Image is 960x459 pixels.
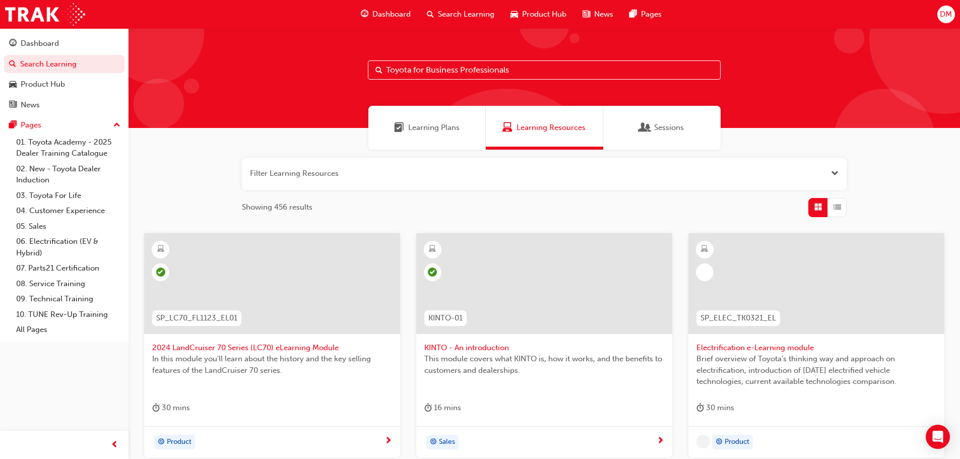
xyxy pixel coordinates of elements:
a: Dashboard [4,34,124,53]
span: Product [167,436,191,448]
span: Pages [641,9,662,20]
span: news-icon [583,8,590,21]
a: 02. New - Toyota Dealer Induction [12,161,124,188]
span: SP_ELEC_TK0321_EL [700,312,776,324]
span: Learning Resources [517,122,586,134]
a: pages-iconPages [621,4,670,25]
div: Dashboard [21,38,59,49]
a: 08. Service Training [12,276,124,292]
span: SP_LC70_FL1123_EL01 [156,312,237,324]
span: car-icon [9,80,17,89]
span: News [594,9,613,20]
button: Pages [4,116,124,135]
span: search-icon [427,8,434,21]
span: List [834,202,841,213]
span: Sessions [640,122,650,134]
a: 03. Toyota For Life [12,188,124,204]
span: next-icon [657,437,664,446]
span: Sessions [654,122,684,134]
span: search-icon [9,60,16,69]
span: guage-icon [9,39,17,48]
button: DM [937,6,955,23]
span: 2024 LandCruiser 70 Series (LC70) eLearning Module [152,342,392,354]
span: next-icon [385,437,392,446]
span: prev-icon [111,439,118,451]
span: Product [725,436,749,448]
span: Learning Plans [394,122,404,134]
span: Sales [439,436,455,448]
span: guage-icon [361,8,368,21]
a: 05. Sales [12,219,124,234]
span: duration-icon [696,402,704,414]
span: Dashboard [372,9,411,20]
span: Product Hub [522,9,566,20]
div: 30 mins [696,402,734,414]
div: News [21,99,40,111]
button: Open the filter [831,168,839,179]
div: 30 mins [152,402,190,414]
span: Showing 456 results [242,202,312,213]
span: pages-icon [9,121,17,130]
span: This module covers what KINTO is, how it works, and the benefits to customers and dealerships. [424,353,664,376]
div: Open Intercom Messenger [926,425,950,449]
img: Trak [5,3,85,26]
a: Learning ResourcesLearning Resources [486,106,603,150]
div: 16 mins [424,402,461,414]
span: undefined-icon [696,435,710,448]
a: guage-iconDashboard [353,4,419,25]
span: news-icon [9,101,17,110]
a: 04. Customer Experience [12,203,124,219]
a: All Pages [12,322,124,338]
a: car-iconProduct Hub [502,4,574,25]
span: duration-icon [152,402,160,414]
span: learningRecordVerb_PASS-icon [156,268,165,277]
span: KINTO-01 [428,312,463,324]
span: Learning Resources [502,122,513,134]
a: 09. Technical Training [12,291,124,307]
span: learningRecordVerb_PASS-icon [428,268,437,277]
span: target-icon [158,436,165,449]
span: Search Learning [438,9,494,20]
span: target-icon [716,436,723,449]
span: learningResourceType_ELEARNING-icon [157,243,164,256]
a: search-iconSearch Learning [419,4,502,25]
a: SP_ELEC_TK0321_ELElectrification e-Learning moduleBrief overview of Toyota’s thinking way and app... [688,233,944,458]
a: Learning PlansLearning Plans [368,106,486,150]
a: SessionsSessions [603,106,721,150]
a: Search Learning [4,55,124,74]
span: Brief overview of Toyota’s thinking way and approach on electrification, introduction of [DATE] e... [696,353,936,387]
a: 01. Toyota Academy - 2025 Dealer Training Catalogue [12,135,124,161]
a: Product Hub [4,75,124,94]
span: duration-icon [424,402,432,414]
button: DashboardSearch LearningProduct HubNews [4,32,124,116]
a: 07. Parts21 Certification [12,260,124,276]
div: Pages [21,119,41,131]
span: pages-icon [629,8,637,21]
a: news-iconNews [574,4,621,25]
span: DM [940,9,952,20]
span: Grid [814,202,822,213]
span: up-icon [113,119,120,132]
span: Electrification e-Learning module [696,342,936,354]
div: Product Hub [21,79,65,90]
a: SP_LC70_FL1123_EL012024 LandCruiser 70 Series (LC70) eLearning ModuleIn this module you'll learn ... [144,233,400,458]
span: learningResourceType_ELEARNING-icon [429,243,436,256]
a: 06. Electrification (EV & Hybrid) [12,234,124,260]
input: Search... [368,60,721,80]
a: KINTO-01KINTO - An introductionThis module covers what KINTO is, how it works, and the benefits t... [416,233,672,458]
a: News [4,96,124,114]
span: KINTO - An introduction [424,342,664,354]
a: 10. TUNE Rev-Up Training [12,307,124,322]
span: car-icon [510,8,518,21]
span: target-icon [430,436,437,449]
span: Search [375,64,382,76]
span: In this module you'll learn about the history and the key selling features of the LandCruiser 70 ... [152,353,392,376]
span: Learning Plans [408,122,460,134]
span: learningResourceType_ELEARNING-icon [701,243,708,256]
